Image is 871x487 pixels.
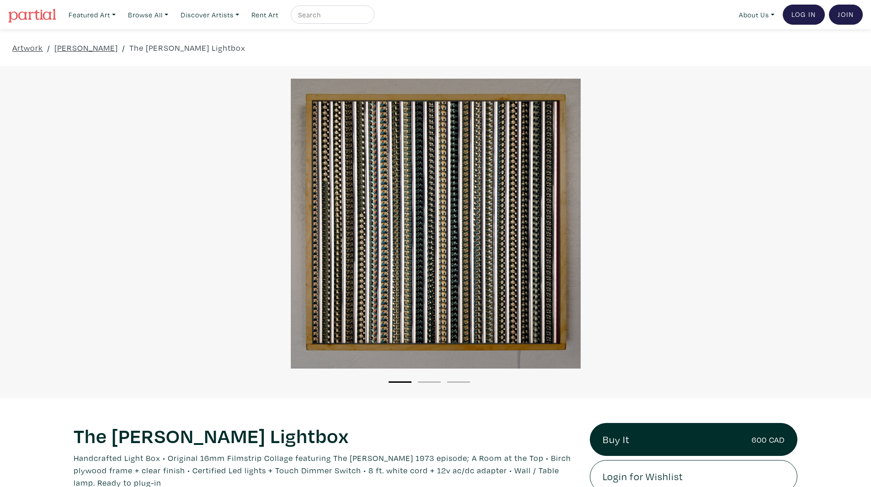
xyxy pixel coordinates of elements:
[447,381,470,383] button: 3 of 3
[122,42,125,54] span: /
[603,469,683,484] span: Login for Wishlist
[783,5,825,25] a: Log In
[297,9,366,21] input: Search
[247,5,283,24] a: Rent Art
[129,42,246,54] a: The [PERSON_NAME] Lightbox
[735,5,779,24] a: About Us
[418,381,441,383] button: 2 of 3
[54,42,118,54] a: [PERSON_NAME]
[124,5,172,24] a: Browse All
[12,42,43,54] a: Artwork
[590,423,797,456] a: Buy It600 CAD
[47,42,50,54] span: /
[752,433,785,446] small: 600 CAD
[176,5,243,24] a: Discover Artists
[64,5,120,24] a: Featured Art
[829,5,863,25] a: Join
[74,423,576,448] h1: The [PERSON_NAME] Lightbox
[389,381,411,383] button: 1 of 3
